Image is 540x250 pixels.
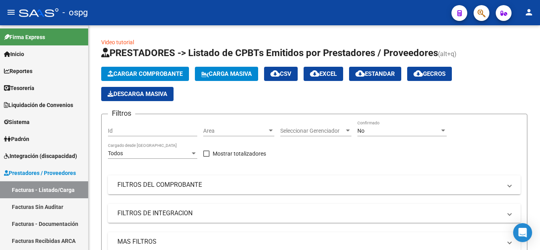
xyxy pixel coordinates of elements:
span: Padrón [4,135,29,143]
mat-icon: cloud_download [310,69,319,78]
mat-panel-title: MAS FILTROS [117,237,502,246]
span: Descarga Masiva [108,90,167,98]
mat-icon: menu [6,8,16,17]
span: Firma Express [4,33,45,41]
span: Carga Masiva [201,70,252,77]
span: Seleccionar Gerenciador [280,128,344,134]
mat-icon: cloud_download [270,69,280,78]
span: Gecros [413,70,446,77]
button: Gecros [407,67,452,81]
span: (alt+q) [438,50,457,58]
mat-icon: person [524,8,534,17]
span: Cargar Comprobante [108,70,183,77]
mat-panel-title: FILTROS DEL COMPROBANTE [117,180,502,189]
span: No [357,128,364,134]
span: Area [203,128,267,134]
mat-icon: cloud_download [355,69,365,78]
button: CSV [264,67,298,81]
span: Integración (discapacidad) [4,152,77,160]
mat-icon: cloud_download [413,69,423,78]
span: PRESTADORES -> Listado de CPBTs Emitidos por Prestadores / Proveedores [101,47,438,58]
button: Estandar [349,67,401,81]
app-download-masive: Descarga masiva de comprobantes (adjuntos) [101,87,174,101]
span: Estandar [355,70,395,77]
button: Cargar Comprobante [101,67,189,81]
span: Mostrar totalizadores [213,149,266,158]
span: Inicio [4,50,24,58]
span: - ospg [62,4,88,21]
span: Todos [108,150,123,156]
button: EXCEL [304,67,343,81]
h3: Filtros [108,108,135,119]
mat-panel-title: FILTROS DE INTEGRACION [117,209,502,218]
span: Liquidación de Convenios [4,101,73,109]
mat-expansion-panel-header: FILTROS DE INTEGRACION [108,204,521,223]
button: Descarga Masiva [101,87,174,101]
span: Reportes [4,67,32,75]
span: Sistema [4,118,30,126]
span: EXCEL [310,70,337,77]
mat-expansion-panel-header: FILTROS DEL COMPROBANTE [108,175,521,194]
span: Tesorería [4,84,34,92]
span: CSV [270,70,291,77]
a: Video tutorial [101,39,134,45]
div: Open Intercom Messenger [513,223,532,242]
span: Prestadores / Proveedores [4,169,76,177]
button: Carga Masiva [195,67,258,81]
